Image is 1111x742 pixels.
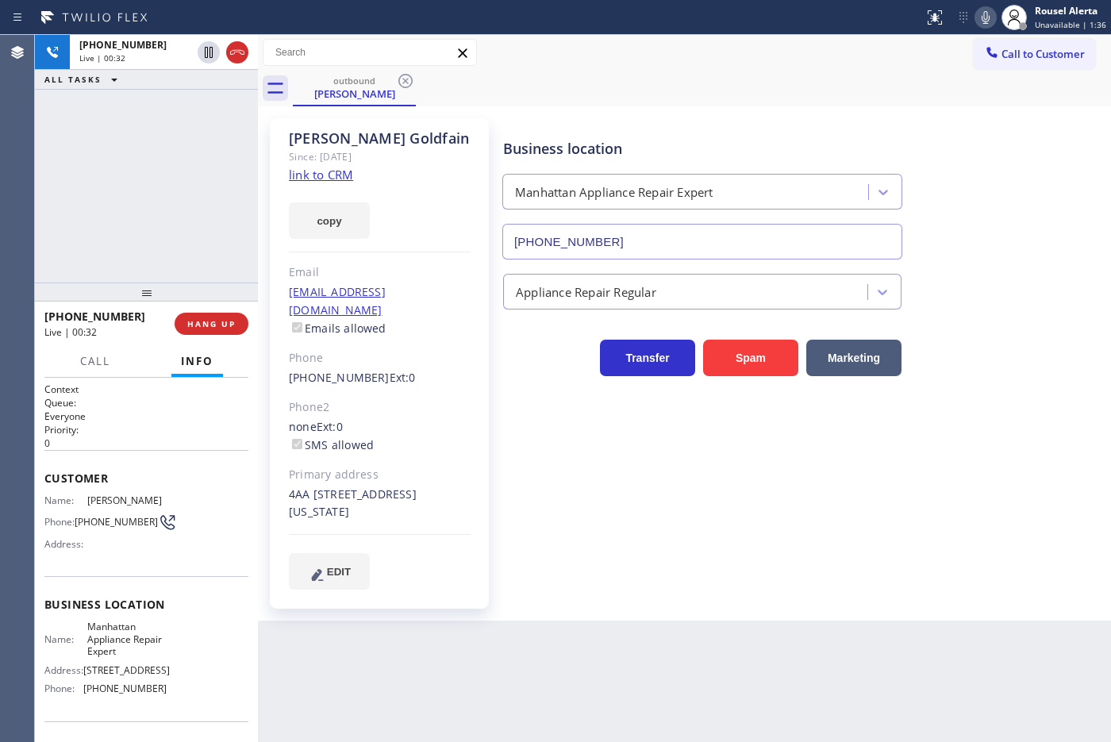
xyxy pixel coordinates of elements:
span: Info [181,354,213,368]
span: Call to Customer [1001,47,1085,61]
input: Phone Number [502,224,902,260]
h2: Priority: [44,423,248,436]
div: Since: [DATE] [289,148,471,166]
div: 4AA [STREET_ADDRESS][US_STATE] [289,486,471,522]
button: Mute [975,6,997,29]
span: Live | 00:32 [44,325,97,339]
p: 0 [44,436,248,450]
div: Phone2 [289,398,471,417]
span: [PHONE_NUMBER] [75,516,158,528]
label: Emails allowed [289,321,386,336]
input: SMS allowed [292,439,302,449]
div: [PERSON_NAME] [294,87,414,101]
div: Appliance Repair Regular [516,283,656,301]
button: Info [171,346,223,377]
input: Emails allowed [292,322,302,333]
h2: Queue: [44,396,248,409]
span: Call [80,354,110,368]
a: [PHONE_NUMBER] [289,370,390,385]
span: Ext: 0 [390,370,416,385]
div: Business location [503,138,901,160]
span: ALL TASKS [44,74,102,85]
span: Name: [44,633,87,645]
label: SMS allowed [289,437,374,452]
span: [PHONE_NUMBER] [83,682,167,694]
button: Call [71,346,120,377]
span: Ext: 0 [317,419,343,434]
button: EDIT [289,553,370,590]
button: HANG UP [175,313,248,335]
a: link to CRM [289,167,353,183]
h1: Context [44,383,248,396]
a: [EMAIL_ADDRESS][DOMAIN_NAME] [289,284,386,317]
div: outbound [294,75,414,87]
button: Hold Customer [198,41,220,63]
button: Hang up [226,41,248,63]
span: Unavailable | 1:36 [1035,19,1106,30]
input: Search [263,40,476,65]
span: Address: [44,538,87,550]
span: Phone: [44,682,83,694]
button: Spam [703,340,798,376]
span: [PERSON_NAME] [87,494,167,506]
div: Primary address [289,466,471,484]
span: EDIT [327,566,351,578]
button: Marketing [806,340,901,376]
span: Phone: [44,516,75,528]
span: [PHONE_NUMBER] [79,38,167,52]
div: Francois Goldfain [294,71,414,105]
button: copy [289,202,370,239]
div: Phone [289,349,471,367]
div: Email [289,263,471,282]
span: [STREET_ADDRESS] [83,664,170,676]
span: Name: [44,494,87,506]
span: HANG UP [187,318,236,329]
span: Business location [44,597,248,612]
span: Manhattan Appliance Repair Expert [87,621,167,657]
div: [PERSON_NAME] Goldfain [289,129,471,148]
span: [PHONE_NUMBER] [44,309,145,324]
span: Customer [44,471,248,486]
button: Call to Customer [974,39,1095,69]
span: Address: [44,664,83,676]
p: Everyone [44,409,248,423]
div: Rousel Alerta [1035,4,1106,17]
div: none [289,418,471,455]
button: Transfer [600,340,695,376]
span: Live | 00:32 [79,52,125,63]
button: ALL TASKS [35,70,133,89]
div: Manhattan Appliance Repair Expert [515,183,713,202]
